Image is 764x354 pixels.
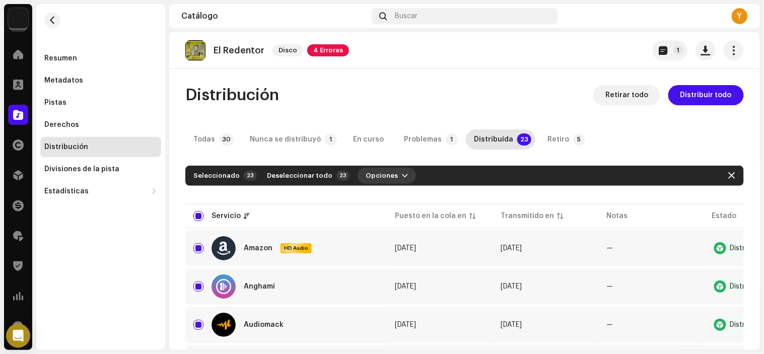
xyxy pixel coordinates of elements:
[193,172,240,180] div: Seleccionado
[244,321,284,328] div: Audiomack
[40,70,161,91] re-m-nav-item: Metadatos
[185,40,205,60] img: 4815e591-0048-43fe-8464-512bfea0ac78
[606,283,613,290] re-a-table-badge: —
[606,245,613,252] re-a-table-badge: —
[573,133,585,146] p-badge: 5
[653,40,687,60] button: 1
[214,45,264,56] p: El Redentor
[40,48,161,68] re-m-nav-item: Resumen
[8,8,28,28] img: 48257be4-38e1-423f-bf03-81300282f8d9
[353,129,384,150] div: En curso
[40,115,161,135] re-m-nav-item: Derechos
[593,85,660,105] button: Retirar todo
[40,159,161,179] re-m-nav-item: Divisiones de la pista
[680,85,732,105] span: Distribuir todo
[732,8,748,24] div: Y
[261,168,354,184] button: Deseleccionar todo23
[44,143,88,151] div: Distribución
[44,54,77,62] div: Resumen
[6,324,30,348] div: Open Intercom Messenger
[181,12,368,20] div: Catálogo
[366,166,398,186] span: Opciones
[358,168,416,184] button: Opciones
[395,211,466,221] div: Puesto en la cola en
[668,85,744,105] button: Distribuir todo
[501,211,554,221] div: Transmitido en
[395,12,418,20] span: Buscar
[395,245,416,252] span: 25 jul 2023
[325,133,337,146] p-badge: 1
[185,85,279,105] span: Distribución
[517,133,531,146] p-badge: 23
[272,44,303,56] span: Disco
[212,211,241,221] div: Servicio
[219,133,234,146] p-badge: 30
[244,171,257,181] div: 23
[244,283,275,290] div: Anghami
[40,181,161,201] re-m-nav-dropdown: Estadísticas
[404,129,442,150] div: Problemas
[244,245,272,252] div: Amazon
[44,77,83,85] div: Metadatos
[40,137,161,157] re-m-nav-item: Distribución
[605,85,648,105] span: Retirar todo
[267,166,332,186] span: Deseleccionar todo
[336,171,350,181] p-badge: 23
[501,245,522,252] span: 26 jul 2023
[44,165,119,173] div: Divisiones de la pista
[606,321,613,328] re-a-table-badge: —
[193,129,215,150] div: Todas
[673,45,683,55] p-badge: 1
[446,133,458,146] p-badge: 1
[44,99,66,107] div: Pistas
[250,129,321,150] div: Nunca se distribuyó
[474,129,513,150] div: Distribuída
[547,129,569,150] div: Retiro
[40,93,161,113] re-m-nav-item: Pistas
[282,245,311,252] span: HD Audio
[501,283,522,290] span: 3 mar 2024
[395,321,416,328] span: 25 jul 2023
[501,321,522,328] span: 26 jul 2023
[307,44,349,56] span: 4 Errores
[395,283,416,290] span: 25 jul 2023
[44,187,89,195] div: Estadísticas
[44,121,79,129] div: Derechos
